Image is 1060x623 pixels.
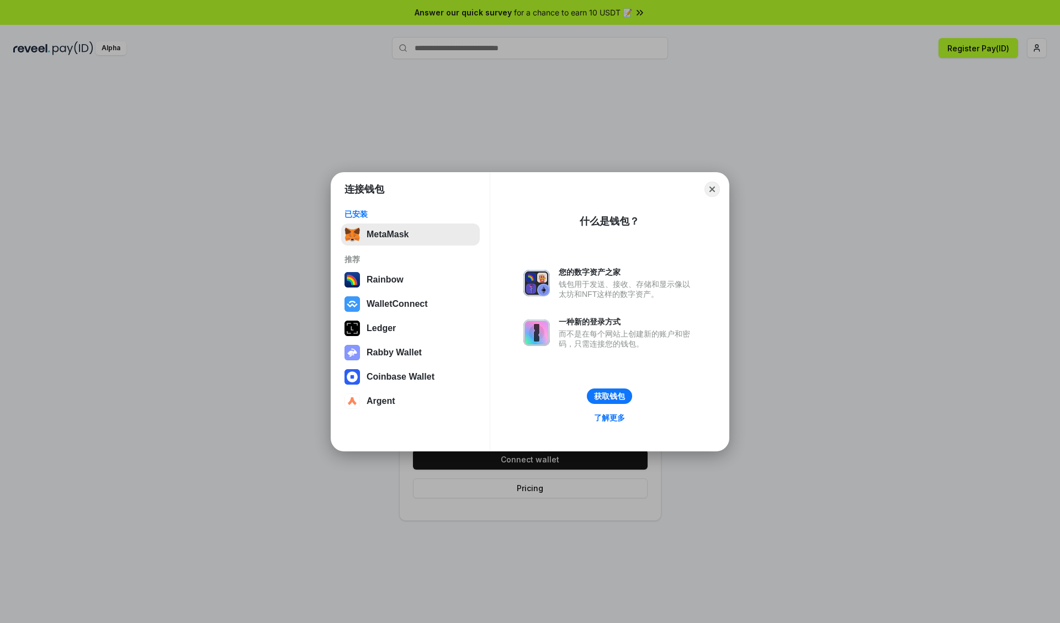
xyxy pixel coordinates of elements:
[367,348,422,358] div: Rabby Wallet
[344,393,360,409] img: svg+xml,%3Csvg%20width%3D%2228%22%20height%3D%2228%22%20viewBox%3D%220%200%2028%2028%22%20fill%3D...
[367,299,428,309] div: WalletConnect
[559,267,696,277] div: 您的数字资产之家
[344,254,476,264] div: 推荐
[344,321,360,336] img: svg+xml,%3Csvg%20xmlns%3D%22http%3A%2F%2Fwww.w3.org%2F2000%2Fsvg%22%20width%3D%2228%22%20height%3...
[580,215,639,228] div: 什么是钱包？
[523,270,550,296] img: svg+xml,%3Csvg%20xmlns%3D%22http%3A%2F%2Fwww.w3.org%2F2000%2Fsvg%22%20fill%3D%22none%22%20viewBox...
[341,317,480,339] button: Ledger
[367,372,434,382] div: Coinbase Wallet
[523,320,550,346] img: svg+xml,%3Csvg%20xmlns%3D%22http%3A%2F%2Fwww.w3.org%2F2000%2Fsvg%22%20fill%3D%22none%22%20viewBox...
[367,396,395,406] div: Argent
[344,272,360,287] img: svg+xml,%3Csvg%20width%3D%22120%22%20height%3D%22120%22%20viewBox%3D%220%200%20120%20120%22%20fil...
[559,317,696,327] div: 一种新的登录方式
[594,391,625,401] div: 获取钱包
[341,223,480,246] button: MetaMask
[344,183,384,196] h1: 连接钱包
[344,227,360,242] img: svg+xml,%3Csvg%20fill%3D%22none%22%20height%3D%2233%22%20viewBox%3D%220%200%2035%2033%22%20width%...
[341,269,480,291] button: Rainbow
[587,411,632,425] a: 了解更多
[344,345,360,360] img: svg+xml,%3Csvg%20xmlns%3D%22http%3A%2F%2Fwww.w3.org%2F2000%2Fsvg%22%20fill%3D%22none%22%20viewBox...
[559,329,696,349] div: 而不是在每个网站上创建新的账户和密码，只需连接您的钱包。
[559,279,696,299] div: 钱包用于发送、接收、存储和显示像以太坊和NFT这样的数字资产。
[367,230,409,239] div: MetaMask
[594,413,625,423] div: 了解更多
[367,323,396,333] div: Ledger
[587,388,632,404] button: 获取钱包
[344,369,360,385] img: svg+xml,%3Csvg%20width%3D%2228%22%20height%3D%2228%22%20viewBox%3D%220%200%2028%2028%22%20fill%3D...
[344,209,476,219] div: 已安装
[341,366,480,388] button: Coinbase Wallet
[341,390,480,412] button: Argent
[341,342,480,364] button: Rabby Wallet
[704,182,720,197] button: Close
[344,296,360,312] img: svg+xml,%3Csvg%20width%3D%2228%22%20height%3D%2228%22%20viewBox%3D%220%200%2028%2028%22%20fill%3D...
[341,293,480,315] button: WalletConnect
[367,275,404,285] div: Rainbow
